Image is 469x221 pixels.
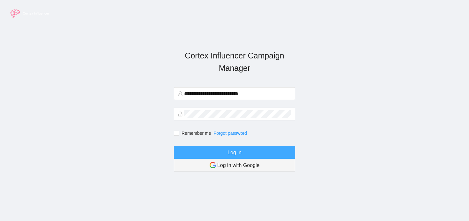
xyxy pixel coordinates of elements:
[179,130,214,137] span: Remember me
[174,146,295,159] button: Log in
[178,91,183,96] span: user
[178,111,183,117] span: lock
[214,131,247,136] a: Forgot password
[6,6,54,20] img: cortex_influencer_logo.eb7f05af6ea253643d75.png
[174,50,295,75] p: Cortex Influencer Campaign Manager
[227,149,242,156] span: Log in
[174,159,295,171] button: Log in with Google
